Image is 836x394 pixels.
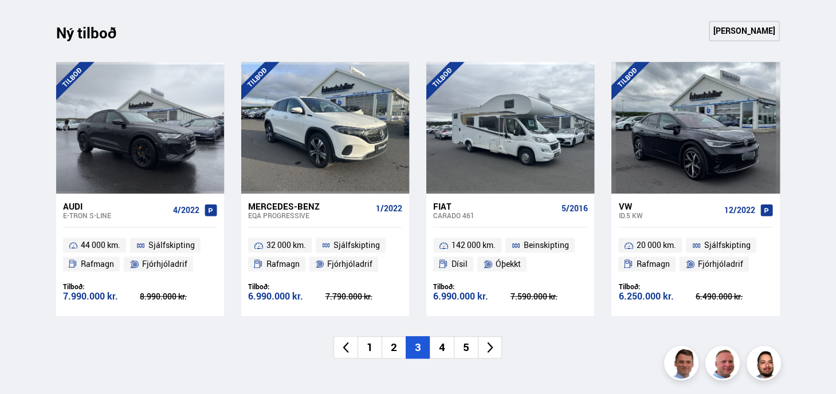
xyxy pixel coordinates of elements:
[142,257,187,271] span: Fjórhjóladrif
[433,291,511,301] div: 6.990.000 kr.
[618,201,719,211] div: VW
[9,5,44,39] button: Open LiveChat chat widget
[611,194,779,316] a: VW ID.5 KW 12/2022 20 000 km. Sjálfskipting Rafmagn Fjórhjóladrif Tilboð: 6.250.000 kr. 6.490.000...
[63,201,168,211] div: Audi
[666,348,700,382] img: FbJEzSuNWCJXmdc-.webp
[248,291,325,301] div: 6.990.000 kr.
[454,336,478,358] li: 5
[433,282,511,291] div: Tilboð:
[430,336,454,358] li: 4
[327,257,372,271] span: Fjórhjóladrif
[140,293,217,301] div: 8.990.000 kr.
[698,257,743,271] span: Fjórhjóladrif
[382,336,406,358] li: 2
[148,238,195,252] span: Sjálfskipting
[618,282,696,291] div: Tilboð:
[524,238,569,252] span: Beinskipting
[241,194,409,316] a: Mercedes-Benz EQA PROGRESSIVE 1/2022 32 000 km. Sjálfskipting Rafmagn Fjórhjóladrif Tilboð: 6.990...
[709,21,780,41] a: [PERSON_NAME]
[63,282,140,291] div: Tilboð:
[358,336,382,358] li: 1
[173,206,199,215] span: 4/2022
[81,238,120,252] span: 44 000 km.
[704,238,751,252] span: Sjálfskipting
[266,257,300,271] span: Rafmagn
[452,257,468,271] span: Dísil
[333,238,380,252] span: Sjálfskipting
[618,291,696,301] div: 6.250.000 kr.
[63,211,168,219] div: e-tron S-LINE
[248,211,371,219] div: EQA PROGRESSIVE
[748,348,783,382] img: nhp88E3Fdnt1Opn2.png
[56,194,224,316] a: Audi e-tron S-LINE 4/2022 44 000 km. Sjálfskipting Rafmagn Fjórhjóladrif Tilboð: 7.990.000 kr. 8....
[56,24,136,48] div: Ný tilboð
[637,257,670,271] span: Rafmagn
[248,282,325,291] div: Tilboð:
[426,194,594,316] a: Fiat Carado 461 5/2016 142 000 km. Beinskipting Dísil Óþekkt Tilboð: 6.990.000 kr. 7.590.000 kr.
[406,336,430,358] li: 3
[325,293,402,301] div: 7.790.000 kr.
[696,293,773,301] div: 6.490.000 kr.
[707,348,741,382] img: siFngHWaQ9KaOqBr.png
[266,238,306,252] span: 32 000 km.
[248,201,371,211] div: Mercedes-Benz
[618,211,719,219] div: ID.5 KW
[511,293,588,301] div: 7.590.000 kr.
[433,211,556,219] div: Carado 461
[452,238,496,252] span: 142 000 km.
[637,238,676,252] span: 20 000 km.
[81,257,114,271] span: Rafmagn
[376,204,402,213] span: 1/2022
[63,291,140,301] div: 7.990.000 kr.
[561,204,587,213] span: 5/2016
[496,257,521,271] span: Óþekkt
[433,201,556,211] div: Fiat
[724,206,755,215] span: 12/2022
